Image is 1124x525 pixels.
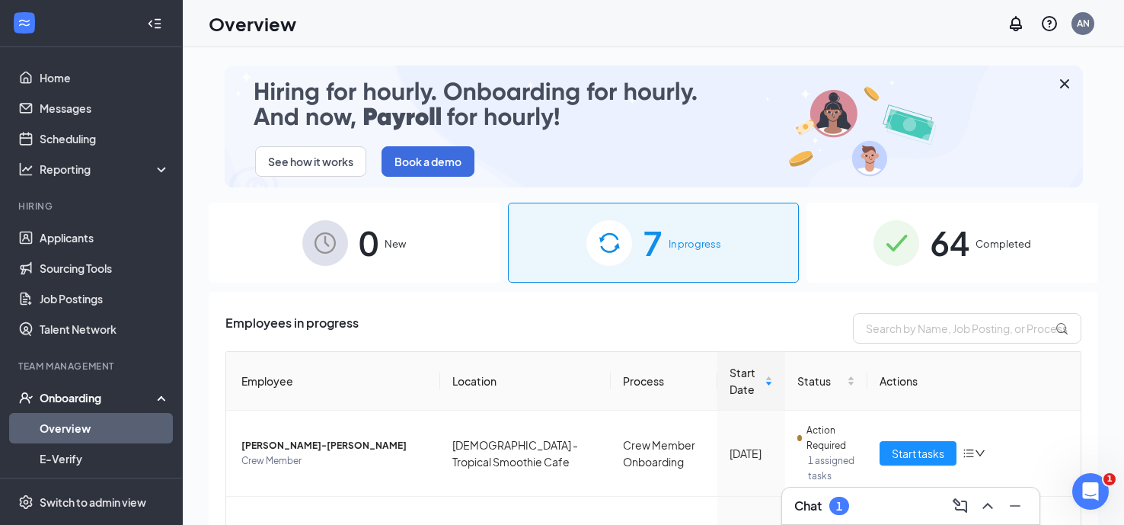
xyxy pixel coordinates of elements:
button: ComposeMessage [948,494,972,518]
svg: QuestionInfo [1040,14,1059,33]
div: Team Management [18,360,167,373]
svg: Minimize [1006,497,1024,515]
td: Crew Member Onboarding [611,411,718,497]
span: down [975,448,985,459]
a: E-Verify [40,443,170,474]
a: Applicants [40,222,170,253]
span: Start tasks [892,445,944,462]
span: 7 [643,216,663,269]
h1: Overview [209,11,296,37]
a: Talent Network [40,314,170,344]
span: Crew Member [241,453,428,469]
th: Employee [226,352,440,411]
iframe: Intercom live chat [1072,473,1109,510]
svg: Cross [1055,75,1074,93]
button: Start tasks [880,441,956,466]
svg: Notifications [1007,14,1025,33]
div: Reporting [40,162,171,177]
a: Job Postings [40,283,170,314]
svg: Analysis [18,162,34,177]
button: Book a demo [382,146,474,177]
button: ChevronUp [976,494,1000,518]
button: See how it works [255,146,366,177]
span: 64 [930,216,969,269]
span: New [385,236,406,251]
span: [PERSON_NAME]-[PERSON_NAME] [241,438,428,453]
svg: Settings [18,495,34,510]
div: Onboarding [40,390,157,405]
svg: UserCheck [18,390,34,405]
td: [DEMOGRAPHIC_DATA] -Tropical Smoothie Cafe [440,411,611,497]
a: Messages [40,93,170,123]
button: Minimize [1003,494,1027,518]
div: Switch to admin view [40,495,146,510]
th: Actions [867,352,1081,411]
div: Hiring [18,200,167,213]
span: 1 assigned tasks [808,453,854,484]
th: Process [611,352,718,411]
a: Overview [40,413,170,443]
div: 1 [836,500,842,513]
div: [DATE] [730,445,773,462]
th: Location [440,352,611,411]
div: AN [1077,17,1090,30]
svg: ChevronUp [979,497,997,515]
a: Sourcing Tools [40,253,170,283]
span: Completed [976,236,1031,251]
svg: WorkstreamLogo [17,15,32,30]
th: Status [785,352,867,411]
span: 1 [1103,473,1116,485]
input: Search by Name, Job Posting, or Process [853,313,1081,344]
span: Action Required [806,423,855,453]
span: bars [963,447,975,459]
span: Start Date [730,364,762,398]
img: payroll-small.gif [225,66,1083,187]
span: Status [797,373,843,389]
a: Scheduling [40,123,170,154]
span: Employees in progress [225,313,359,344]
svg: ComposeMessage [951,497,969,515]
span: In progress [669,236,721,251]
h3: Chat [794,498,822,514]
a: Onboarding Documents [40,474,170,504]
span: 0 [359,216,378,269]
svg: Collapse [147,16,162,31]
a: Home [40,62,170,93]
